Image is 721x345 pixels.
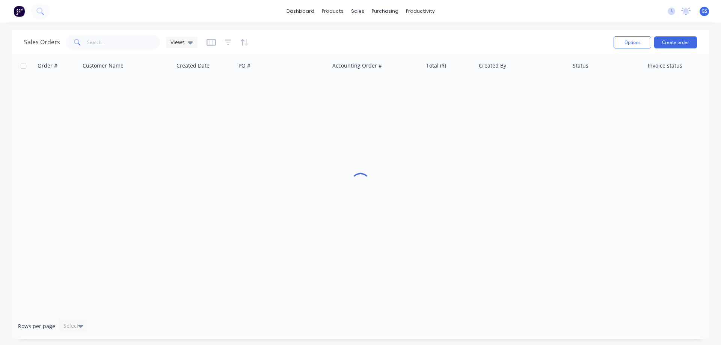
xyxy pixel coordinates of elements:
span: Views [170,38,185,46]
span: Rows per page [18,322,55,330]
div: Accounting Order # [332,62,382,69]
span: GS [701,8,707,15]
div: Invoice status [648,62,682,69]
div: Created By [479,62,506,69]
div: PO # [238,62,250,69]
img: Factory [14,6,25,17]
div: Created Date [176,62,210,69]
div: Status [573,62,588,69]
button: Options [614,36,651,48]
div: products [318,6,347,17]
input: Search... [87,35,160,50]
div: Customer Name [83,62,124,69]
div: purchasing [368,6,402,17]
h1: Sales Orders [24,39,60,46]
div: Total ($) [426,62,446,69]
div: sales [347,6,368,17]
a: dashboard [283,6,318,17]
div: productivity [402,6,439,17]
div: Select... [63,322,83,330]
button: Create order [654,36,697,48]
div: Order # [38,62,57,69]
